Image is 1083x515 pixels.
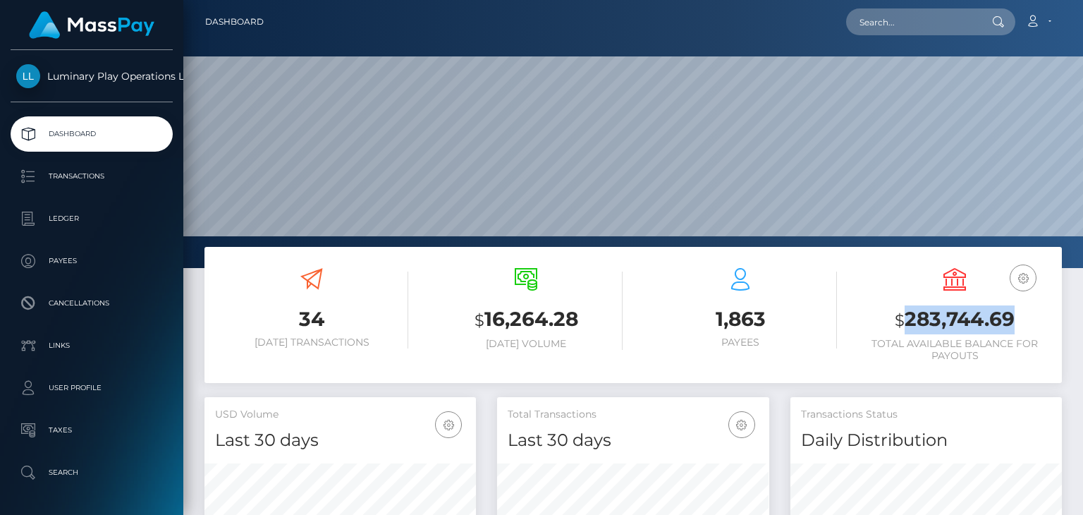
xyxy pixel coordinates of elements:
[11,286,173,321] a: Cancellations
[16,123,167,145] p: Dashboard
[215,408,465,422] h5: USD Volume
[429,305,623,334] h3: 16,264.28
[16,208,167,229] p: Ledger
[11,201,173,236] a: Ledger
[11,455,173,490] a: Search
[16,250,167,272] p: Payees
[644,337,837,349] h6: Payees
[858,305,1051,334] h3: 283,744.69
[11,159,173,194] a: Transactions
[508,428,758,453] h4: Last 30 days
[11,116,173,152] a: Dashboard
[11,328,173,363] a: Links
[644,305,837,333] h3: 1,863
[508,408,758,422] h5: Total Transactions
[16,462,167,483] p: Search
[205,7,264,37] a: Dashboard
[895,310,905,330] small: $
[16,293,167,314] p: Cancellations
[16,377,167,399] p: User Profile
[11,70,173,83] span: Luminary Play Operations Limited
[11,243,173,279] a: Payees
[475,310,484,330] small: $
[16,335,167,356] p: Links
[215,428,465,453] h4: Last 30 days
[16,420,167,441] p: Taxes
[801,428,1051,453] h4: Daily Distribution
[16,166,167,187] p: Transactions
[215,305,408,333] h3: 34
[429,338,623,350] h6: [DATE] Volume
[858,338,1051,362] h6: Total Available Balance for Payouts
[846,8,979,35] input: Search...
[16,64,40,88] img: Luminary Play Operations Limited
[11,413,173,448] a: Taxes
[29,11,154,39] img: MassPay Logo
[801,408,1051,422] h5: Transactions Status
[11,370,173,406] a: User Profile
[215,337,408,349] h6: [DATE] Transactions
